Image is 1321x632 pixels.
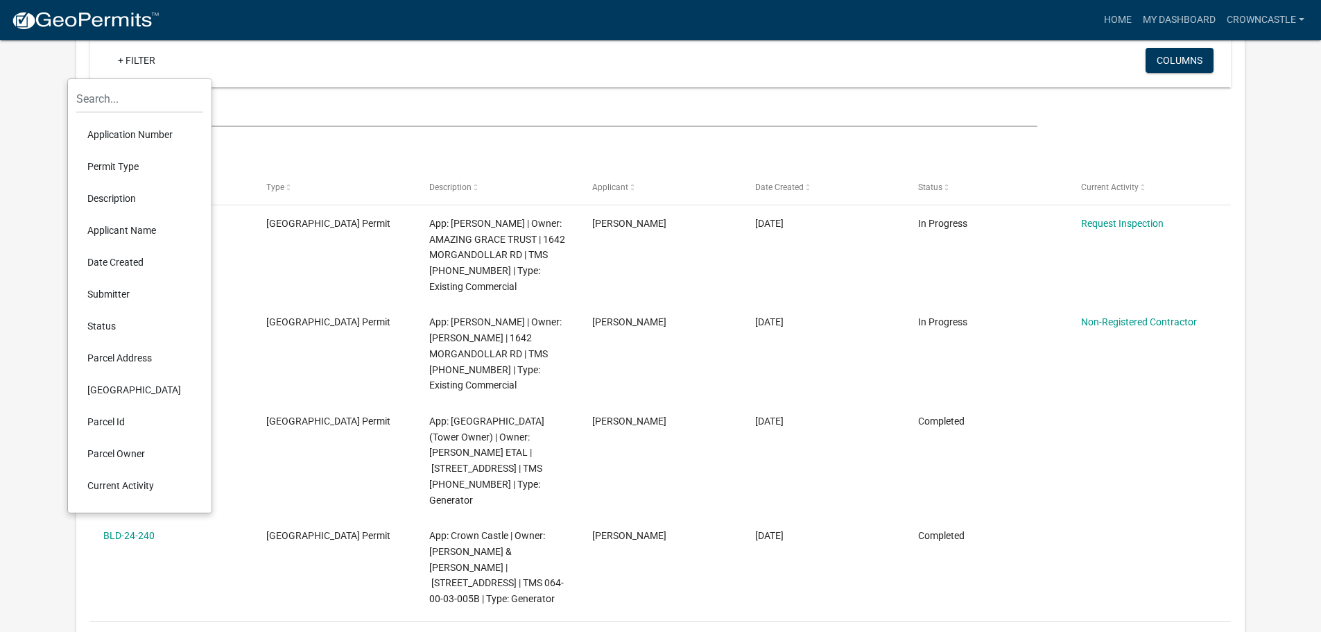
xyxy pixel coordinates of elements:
[755,416,784,427] span: 06/27/2024
[592,218,666,229] span: Kimberly Fuse
[579,171,742,204] datatable-header-cell: Applicant
[429,416,544,506] span: App: Crown Castle (Tower Owner) | Owner: RANKIN LESLIE C JR ETAL | 5838 FRONTAGE RD W | TMS 087-0...
[429,182,472,192] span: Description
[742,171,905,204] datatable-header-cell: Date Created
[76,151,203,182] li: Permit Type
[76,374,203,406] li: [GEOGRAPHIC_DATA]
[90,99,1037,127] input: Search for applications
[918,416,965,427] span: Completed
[1098,7,1137,33] a: Home
[592,530,666,541] span: Kimberly Fuse
[755,182,804,192] span: Date Created
[429,316,562,391] span: App: Billy Stubbs | Owner: Harold H. Wall | 1642 MORGANDOLLAR RD | TMS 060-00-05-008 | Type: Exis...
[755,530,784,541] span: 06/27/2024
[429,218,565,292] span: App: Billy Stubbs | Owner: AMAZING GRACE TRUST | 1642 MORGANDOLLAR RD | TMS 060-00-05-008 | Type:...
[253,171,416,204] datatable-header-cell: Type
[76,438,203,470] li: Parcel Owner
[755,218,784,229] span: 07/24/2025
[266,530,390,541] span: Jasper County Building Permit
[76,119,203,151] li: Application Number
[76,310,203,342] li: Status
[266,218,390,229] span: Jasper County Building Permit
[76,470,203,502] li: Current Activity
[918,218,967,229] span: In Progress
[76,182,203,214] li: Description
[592,316,666,327] span: Kimberly Fuse
[266,182,284,192] span: Type
[76,342,203,374] li: Parcel Address
[1146,48,1214,73] button: Columns
[1081,316,1197,327] a: Non-Registered Contractor
[592,182,628,192] span: Applicant
[918,316,967,327] span: In Progress
[76,278,203,310] li: Submitter
[76,214,203,246] li: Applicant Name
[1067,171,1230,204] datatable-header-cell: Current Activity
[107,48,166,73] a: + Filter
[1137,7,1221,33] a: My Dashboard
[76,406,203,438] li: Parcel Id
[755,316,784,327] span: 07/09/2025
[429,530,564,604] span: App: Crown Castle | Owner: MACK JAMES & DOROTHY A | 6630 KATO BAY RD | TMS 064-00-03-005B | Type:...
[1221,7,1310,33] a: CrownCastle
[1081,218,1164,229] a: Request Inspection
[103,530,155,541] a: BLD-24-240
[1081,182,1139,192] span: Current Activity
[266,416,390,427] span: Jasper County Building Permit
[904,171,1067,204] datatable-header-cell: Status
[76,85,203,113] input: Search...
[918,182,942,192] span: Status
[266,316,390,327] span: Jasper County Building Permit
[416,171,579,204] datatable-header-cell: Description
[918,530,965,541] span: Completed
[592,416,666,427] span: Kimberly Fuse
[76,246,203,278] li: Date Created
